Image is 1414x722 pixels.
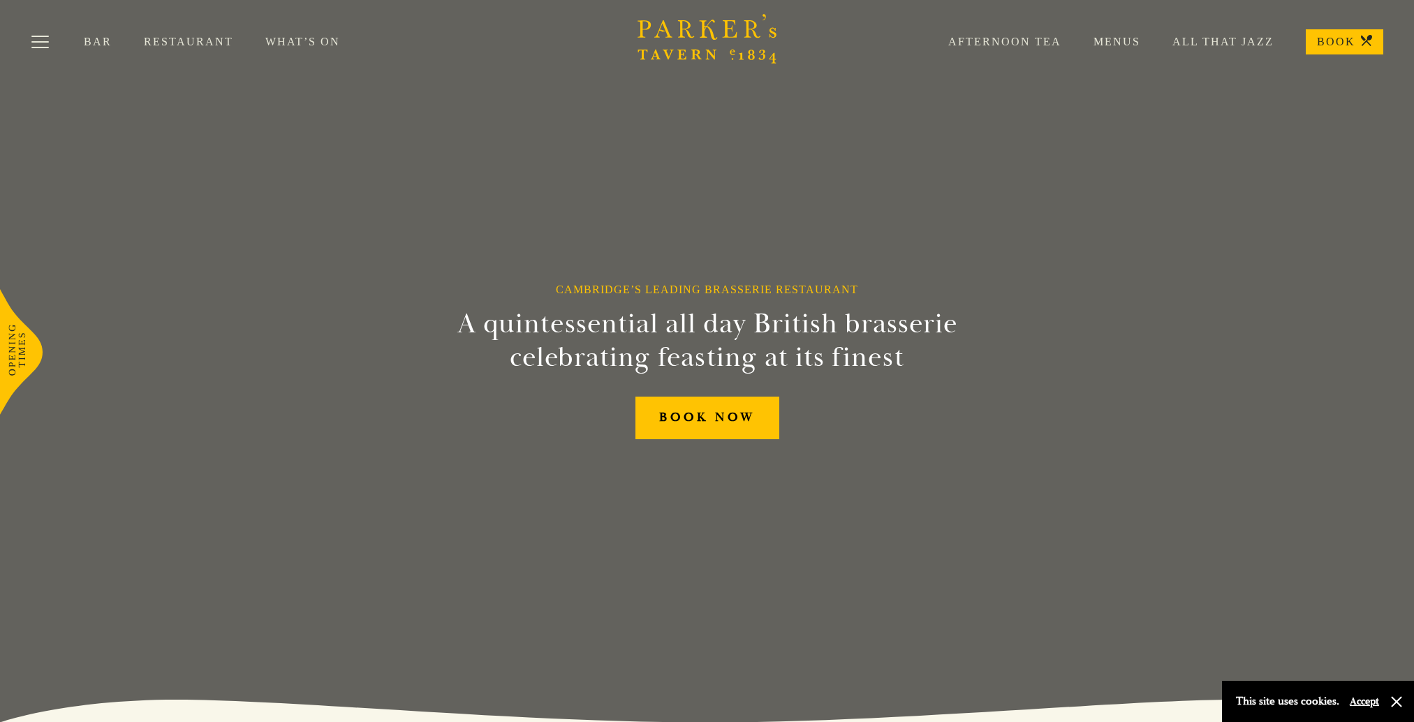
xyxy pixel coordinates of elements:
[389,307,1026,374] h2: A quintessential all day British brasserie celebrating feasting at its finest
[1390,695,1404,709] button: Close and accept
[1350,695,1379,708] button: Accept
[635,397,779,439] a: BOOK NOW
[1236,691,1339,712] p: This site uses cookies.
[556,283,858,296] h1: Cambridge’s Leading Brasserie Restaurant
